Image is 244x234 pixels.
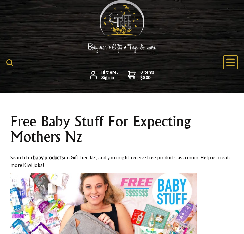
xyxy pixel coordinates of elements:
a: Hi there,Sign in [90,69,118,81]
strong: $0.00 [140,75,154,81]
p: Search for on GiftTree NZ, and you might receive free products as a mum. Help us create more Kiwi... [10,153,234,169]
strong: Sign in [101,75,118,81]
span: Hi there, [101,69,118,81]
span: 0 items [140,69,154,81]
h1: Free Baby Stuff For Expecting Mothers Nz [10,114,234,144]
strong: baby products [33,154,64,160]
img: product search [6,59,13,66]
a: 0 items$0.00 [128,69,154,81]
img: Babywear - Gifts - Toys & more [74,43,170,53]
